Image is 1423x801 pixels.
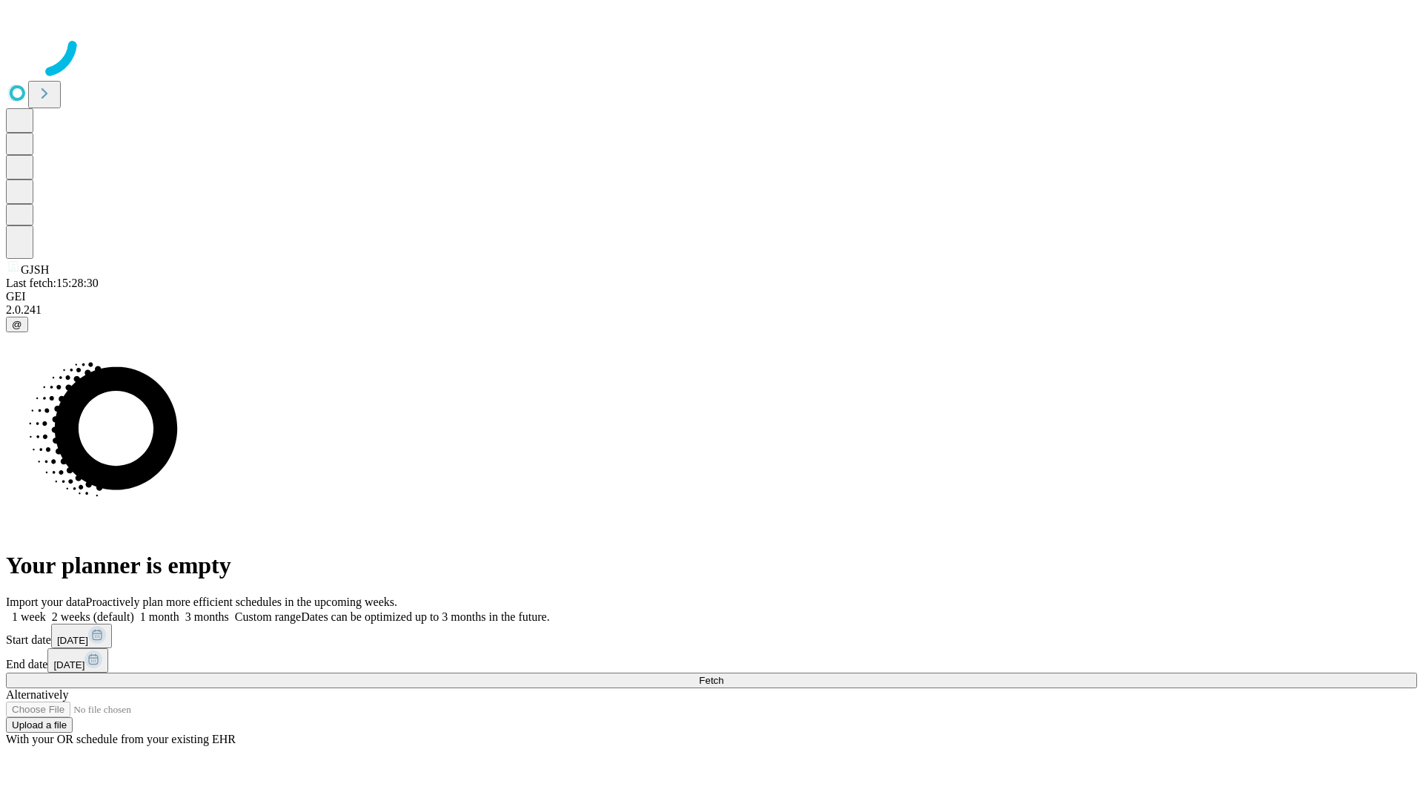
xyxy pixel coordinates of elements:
[185,610,229,623] span: 3 months
[57,635,88,646] span: [DATE]
[6,648,1417,673] div: End date
[6,317,28,332] button: @
[6,303,1417,317] div: 2.0.241
[12,319,22,330] span: @
[235,610,301,623] span: Custom range
[6,552,1417,579] h1: Your planner is empty
[47,648,108,673] button: [DATE]
[12,610,46,623] span: 1 week
[6,688,68,701] span: Alternatively
[21,263,49,276] span: GJSH
[6,673,1417,688] button: Fetch
[301,610,549,623] span: Dates can be optimized up to 3 months in the future.
[6,277,99,289] span: Last fetch: 15:28:30
[51,624,112,648] button: [DATE]
[6,290,1417,303] div: GEI
[53,659,84,670] span: [DATE]
[52,610,134,623] span: 2 weeks (default)
[6,733,236,745] span: With your OR schedule from your existing EHR
[86,596,397,608] span: Proactively plan more efficient schedules in the upcoming weeks.
[6,717,73,733] button: Upload a file
[6,624,1417,648] div: Start date
[140,610,179,623] span: 1 month
[6,596,86,608] span: Import your data
[699,675,723,686] span: Fetch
